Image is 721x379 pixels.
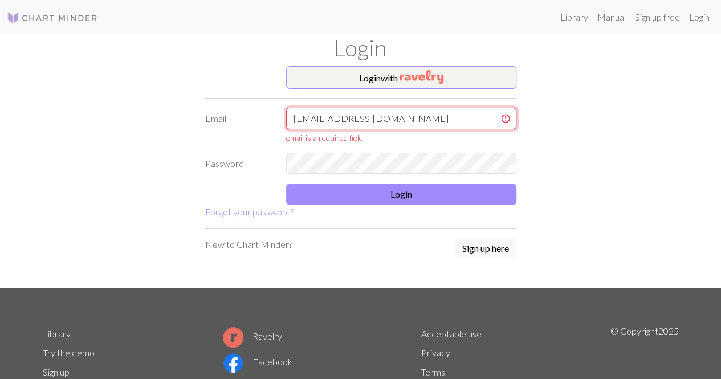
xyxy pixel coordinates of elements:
[400,70,443,84] img: Ravelry
[7,11,98,25] img: Logo
[455,238,516,259] button: Sign up here
[455,238,516,260] a: Sign up here
[286,132,516,144] div: email is a required field
[593,6,630,28] a: Manual
[223,353,243,373] img: Facebook logo
[36,34,686,62] h1: Login
[223,356,292,367] a: Facebook
[685,6,714,28] a: Login
[198,108,280,144] label: Email
[223,327,243,348] img: Ravelry logo
[205,238,292,251] p: New to Chart Minder?
[556,6,593,28] a: Library
[630,6,685,28] a: Sign up free
[421,366,445,377] a: Terms
[198,153,280,174] label: Password
[286,184,516,205] button: Login
[421,328,482,339] a: Acceptable use
[43,347,95,358] a: Try the demo
[43,328,71,339] a: Library
[205,206,294,217] a: Forgot your password?
[43,366,70,377] a: Sign up
[421,347,450,358] a: Privacy
[223,331,282,341] a: Ravelry
[286,66,516,89] button: Loginwith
